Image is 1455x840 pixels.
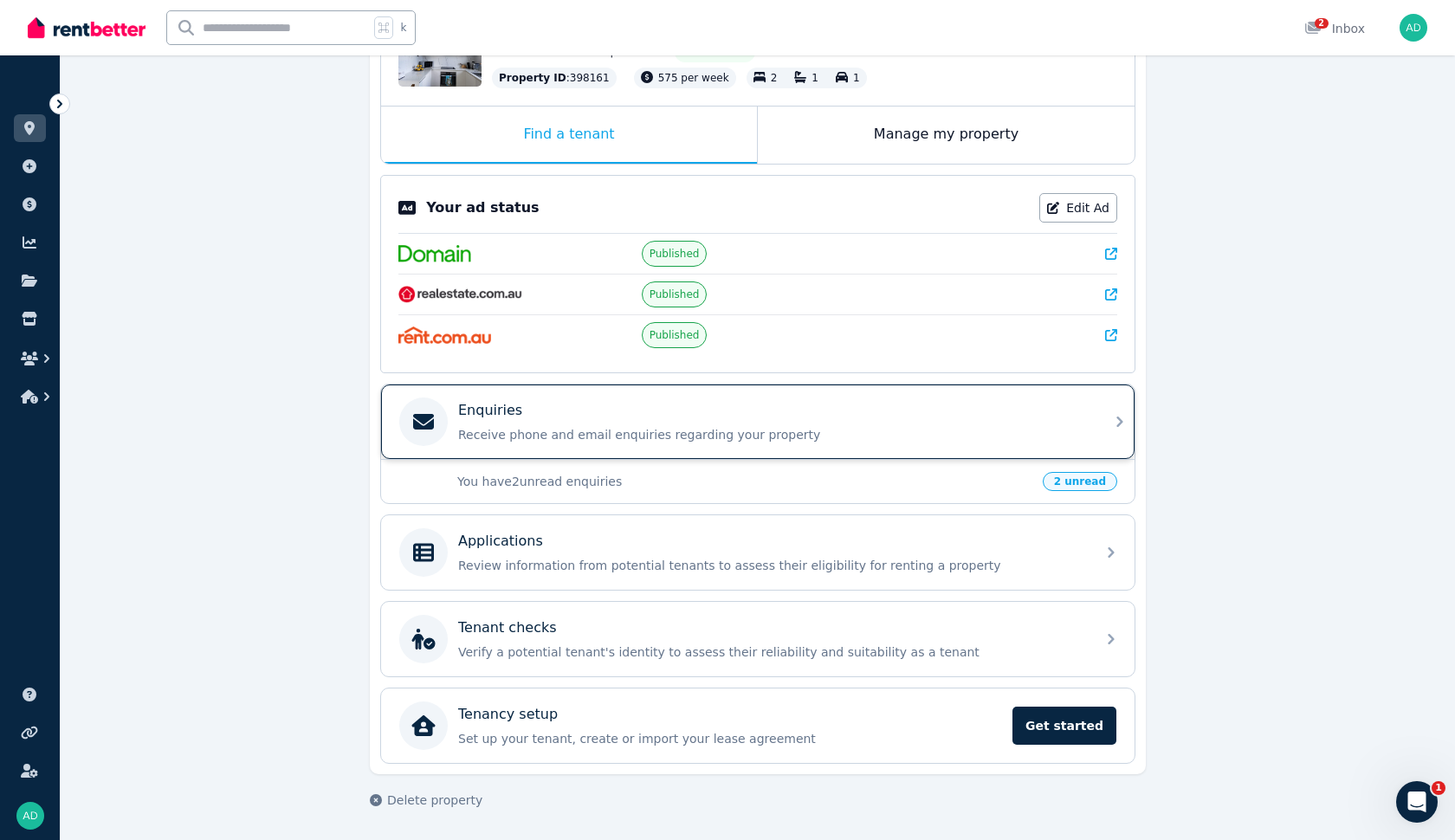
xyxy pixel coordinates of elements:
[1012,707,1116,745] span: Get started
[400,21,406,35] span: k
[387,792,482,809] span: Delete property
[381,384,1135,459] a: EnquiriesReceive phone and email enquiries regarding your property
[370,792,482,809] button: Delete property
[658,72,729,84] span: 575 per week
[458,643,1085,661] p: Verify a potential tenant's identity to assess their reliability and suitability as a tenant
[1396,781,1438,823] iframe: Intercom live chat
[381,688,1135,763] a: Tenancy setupSet up your tenant, create or import your lease agreementGet started
[458,426,1085,443] p: Receive phone and email enquiries regarding your property
[398,286,522,303] img: RealEstate.com.au
[398,326,491,344] img: Rent.com.au
[1304,20,1365,37] div: Inbox
[458,617,557,638] p: Tenant checks
[499,71,566,85] span: Property ID
[16,802,44,830] img: Ajit DANGAL
[458,531,543,552] p: Applications
[458,730,1002,747] p: Set up your tenant, create or import your lease agreement
[458,400,522,421] p: Enquiries
[1039,193,1117,223] a: Edit Ad
[426,197,539,218] p: Your ad status
[853,72,860,84] span: 1
[458,704,558,725] p: Tenancy setup
[650,247,700,261] span: Published
[492,68,617,88] div: : 398161
[381,107,757,164] div: Find a tenant
[398,245,471,262] img: Domain.com.au
[650,288,700,301] span: Published
[457,473,1032,490] p: You have 2 unread enquiries
[381,515,1135,590] a: ApplicationsReview information from potential tenants to assess their eligibility for renting a p...
[771,72,778,84] span: 2
[758,107,1135,164] div: Manage my property
[1315,18,1329,29] span: 2
[650,328,700,342] span: Published
[458,557,1085,574] p: Review information from potential tenants to assess their eligibility for renting a property
[812,72,818,84] span: 1
[381,602,1135,676] a: Tenant checksVerify a potential tenant's identity to assess their reliability and suitability as ...
[1432,781,1445,795] span: 1
[1043,472,1117,491] span: 2 unread
[1400,14,1427,42] img: Ajit DANGAL
[28,15,145,41] img: RentBetter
